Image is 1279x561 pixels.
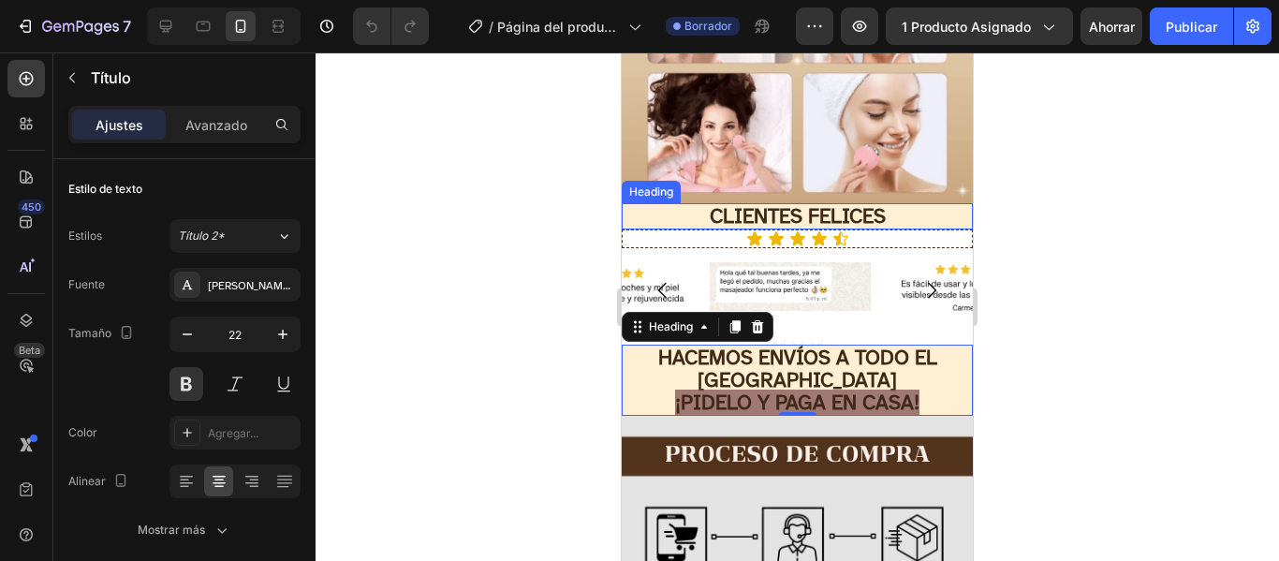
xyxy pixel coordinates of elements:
font: Agregar... [208,426,258,440]
font: / [489,19,493,35]
font: Publicar [1166,19,1217,35]
font: Alinear [68,474,106,488]
button: Carousel Next Arrow [284,212,336,264]
font: Página del producto - [DATE][PERSON_NAME] 18:46:36 [497,19,618,74]
font: [PERSON_NAME] Hiperlegible [208,279,355,292]
span: ¡PIDELO Y PAGA EN CASA! [53,337,298,362]
font: Estilo de texto [68,182,142,196]
font: Fuente [68,277,105,291]
button: 7 [7,7,140,45]
button: Título 2* [169,219,301,253]
font: Estilos [68,229,102,243]
font: Mostrar más [138,523,205,537]
button: Dot [189,281,200,292]
font: Tamaño [68,326,111,340]
button: Mostrar más [68,513,301,547]
iframe: Área de diseño [622,52,973,561]
font: Avanzado [185,117,247,133]
div: Deshacer/Rehacer [353,7,429,45]
button: Publicar [1150,7,1233,45]
img: image_demo.jpg [264,210,425,262]
button: Dot [170,281,182,292]
font: Borrador [684,19,732,33]
font: Título 2* [178,229,225,243]
font: 1 producto asignado [902,19,1031,35]
font: Ajustes [96,117,143,133]
font: 450 [22,200,41,214]
button: 1 producto asignado [886,7,1073,45]
font: Título [91,68,131,87]
div: Heading [23,266,75,283]
font: Beta [19,344,40,357]
p: Título [91,66,293,89]
button: Ahorrar [1081,7,1142,45]
font: 7 [123,17,131,36]
font: Ahorrar [1089,19,1135,35]
font: Color [68,425,97,439]
button: Dot [152,281,163,292]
